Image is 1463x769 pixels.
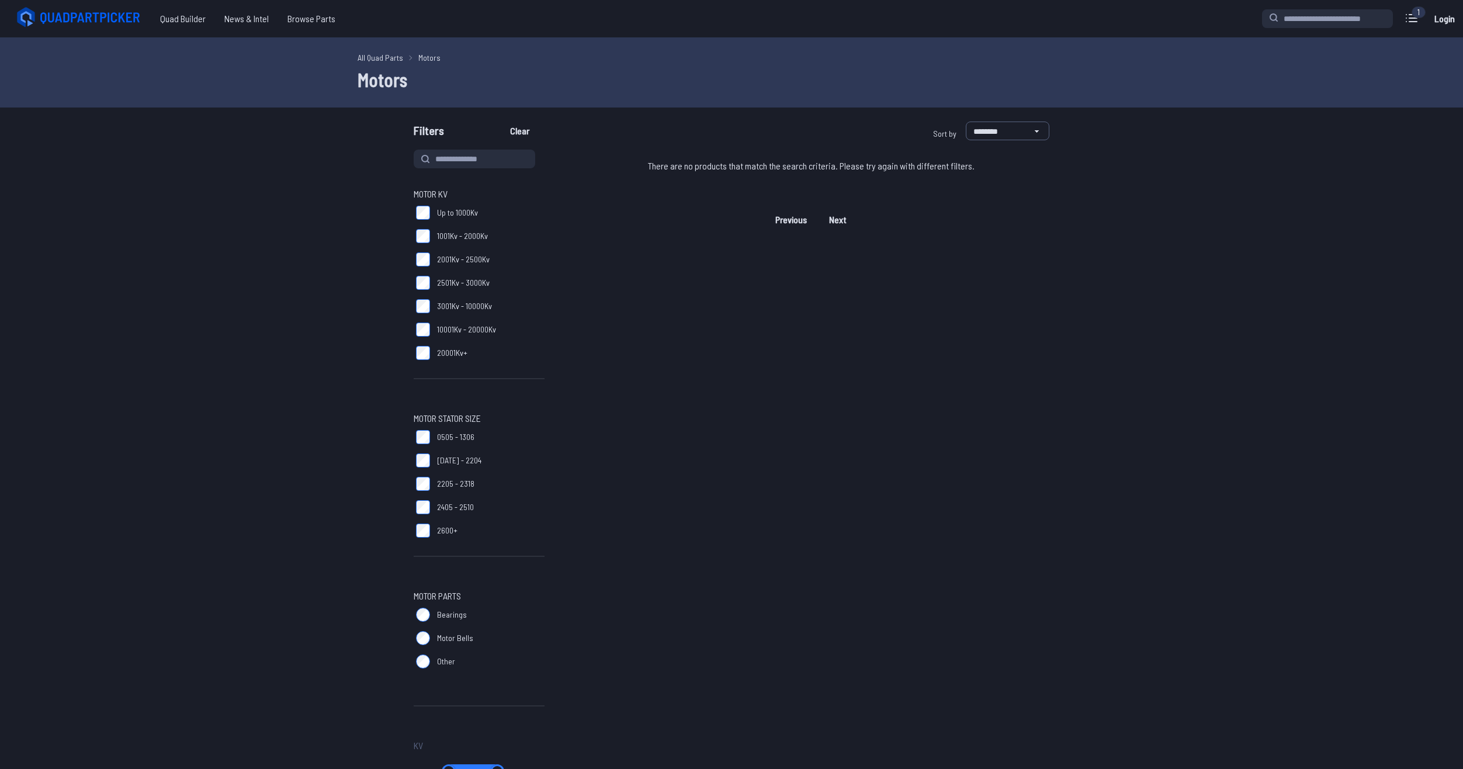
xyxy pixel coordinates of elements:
h1: Motors [358,65,1105,93]
span: Filters [414,122,444,145]
span: Motor Parts [414,589,461,603]
input: [DATE] - 2204 [416,453,430,467]
div: There are no products that match the search criteria. Please try again with different filters. [573,150,1049,182]
input: 2205 - 2318 [416,477,430,491]
span: Up to 1000Kv [437,207,478,219]
span: Motor Stator Size [414,411,481,425]
input: 1001Kv - 2000Kv [416,229,430,243]
span: 0505 - 1306 [437,431,474,443]
input: 20001Kv+ [416,346,430,360]
input: 10001Kv - 20000Kv [416,323,430,337]
a: Login [1430,7,1458,30]
input: 3001Kv - 10000Kv [416,299,430,313]
input: 2405 - 2510 [416,500,430,514]
span: Sort by [933,129,956,138]
span: 2600+ [437,525,457,536]
span: Motor KV [414,187,448,201]
select: Sort by [966,122,1049,140]
input: Bearings [416,608,430,622]
a: Motors [418,51,441,64]
a: Quad Builder [151,7,215,30]
input: Motor Bells [416,631,430,645]
input: Other [416,654,430,668]
div: 1 [1412,6,1426,18]
span: 1001Kv - 2000Kv [437,230,488,242]
a: All Quad Parts [358,51,403,64]
span: Motor Bells [437,632,473,644]
input: Up to 1000Kv [416,206,430,220]
input: 2600+ [416,524,430,538]
span: Kv [414,739,423,753]
span: Other [437,656,455,667]
span: 2205 - 2318 [437,478,474,490]
button: Clear [500,122,539,140]
span: 10001Kv - 20000Kv [437,324,496,335]
a: Browse Parts [278,7,345,30]
span: 3001Kv - 10000Kv [437,300,492,312]
input: 0505 - 1306 [416,430,430,444]
input: 2501Kv - 3000Kv [416,276,430,290]
span: 2001Kv - 2500Kv [437,254,490,265]
a: News & Intel [215,7,278,30]
span: 20001Kv+ [437,347,467,359]
input: 2001Kv - 2500Kv [416,252,430,266]
span: Bearings [437,609,467,621]
span: 2501Kv - 3000Kv [437,277,490,289]
span: 2405 - 2510 [437,501,474,513]
span: [DATE] - 2204 [437,455,481,466]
